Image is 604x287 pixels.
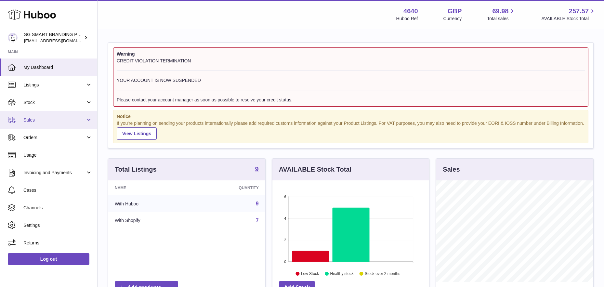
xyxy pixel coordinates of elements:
[255,166,259,174] a: 9
[23,64,92,71] span: My Dashboard
[117,51,585,57] strong: Warning
[117,127,157,140] a: View Listings
[24,32,83,44] div: SG SMART BRANDING PTE. LTD.
[23,205,92,211] span: Channels
[443,165,460,174] h3: Sales
[256,218,259,223] a: 7
[108,195,193,212] td: With Huboo
[117,120,585,140] div: If you're planning on sending your products internationally please add required customs informati...
[448,7,462,16] strong: GBP
[330,272,354,276] text: Healthy stock
[255,166,259,172] strong: 9
[117,113,585,120] strong: Notice
[8,253,89,265] a: Log out
[541,7,596,22] a: 257.57 AVAILABLE Stock Total
[193,180,265,195] th: Quantity
[23,152,92,158] span: Usage
[108,180,193,195] th: Name
[8,33,18,43] img: uktopsmileshipping@gmail.com
[284,238,286,242] text: 2
[284,195,286,199] text: 6
[23,170,85,176] span: Invoicing and Payments
[487,7,516,22] a: 69.98 Total sales
[487,16,516,22] span: Total sales
[108,212,193,229] td: With Shopify
[23,187,92,193] span: Cases
[23,240,92,246] span: Returns
[117,58,585,103] div: CREDIT VIOLATION TERMINATION YOUR ACCOUNT IS NOW SUSPENDED Please contact your account manager as...
[279,165,351,174] h3: AVAILABLE Stock Total
[569,7,589,16] span: 257.57
[541,16,596,22] span: AVAILABLE Stock Total
[23,99,85,106] span: Stock
[284,260,286,264] text: 0
[23,117,85,123] span: Sales
[23,82,85,88] span: Listings
[492,7,508,16] span: 69.98
[115,165,157,174] h3: Total Listings
[23,135,85,141] span: Orders
[256,201,259,206] a: 9
[443,16,462,22] div: Currency
[396,16,418,22] div: Huboo Ref
[365,272,400,276] text: Stock over 2 months
[301,272,319,276] text: Low Stock
[284,216,286,220] text: 4
[24,38,96,43] span: [EMAIL_ADDRESS][DOMAIN_NAME]
[403,7,418,16] strong: 4640
[23,222,92,228] span: Settings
